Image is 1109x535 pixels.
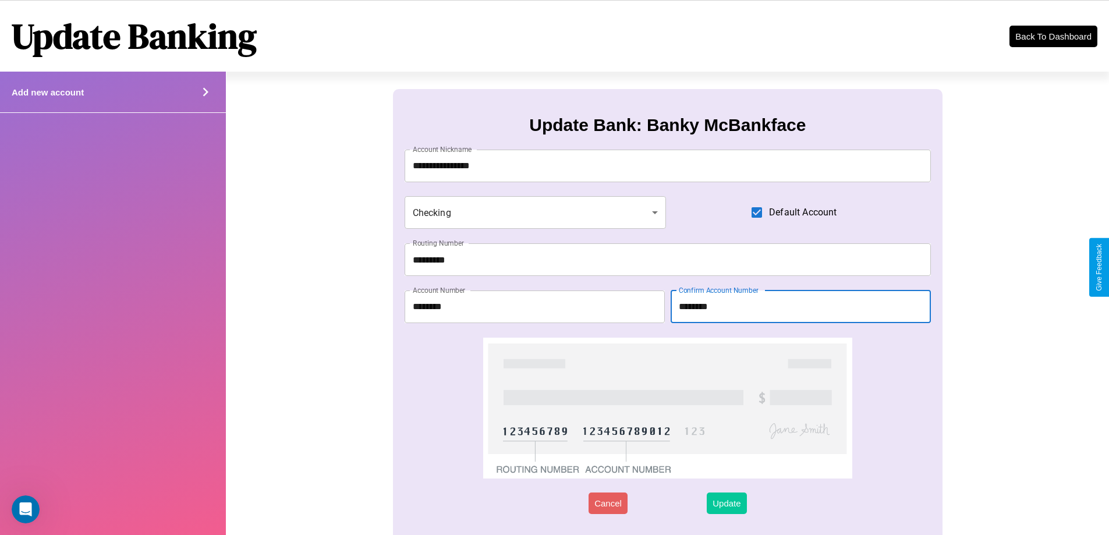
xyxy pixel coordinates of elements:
img: check [483,338,852,479]
h4: Add new account [12,87,84,97]
iframe: Intercom live chat [12,495,40,523]
button: Update [707,493,746,514]
div: Checking [405,196,667,229]
label: Account Number [413,285,465,295]
button: Cancel [589,493,628,514]
button: Back To Dashboard [1009,26,1097,47]
div: Give Feedback [1095,244,1103,291]
h1: Update Banking [12,12,257,60]
label: Routing Number [413,238,464,248]
label: Account Nickname [413,144,472,154]
span: Default Account [769,206,837,219]
label: Confirm Account Number [679,285,759,295]
h3: Update Bank: Banky McBankface [529,115,806,135]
